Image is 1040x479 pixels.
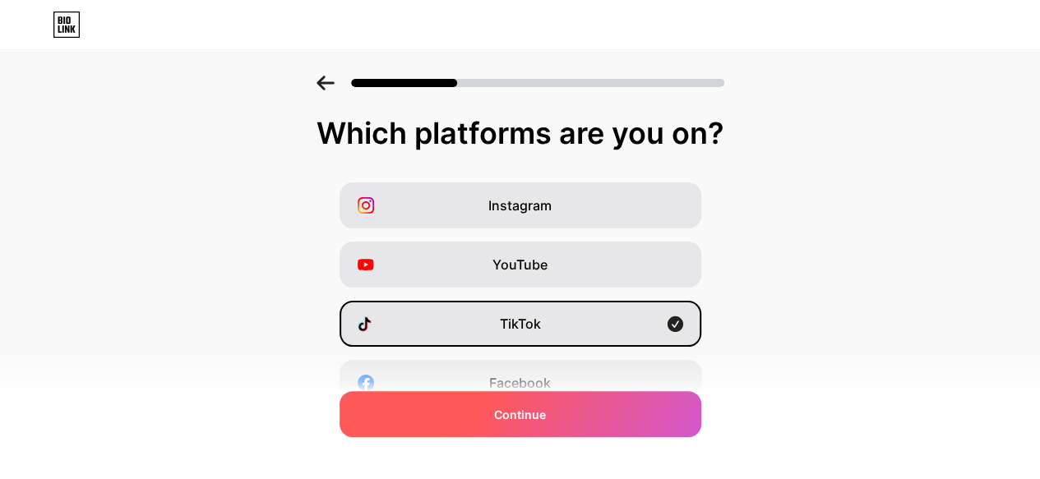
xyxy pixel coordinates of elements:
[16,117,1024,150] div: Which platforms are you on?
[492,432,548,452] span: Twitter/X
[500,314,541,334] span: TikTok
[494,406,546,423] span: Continue
[492,255,548,274] span: YouTube
[488,196,552,215] span: Instagram
[489,373,551,393] span: Facebook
